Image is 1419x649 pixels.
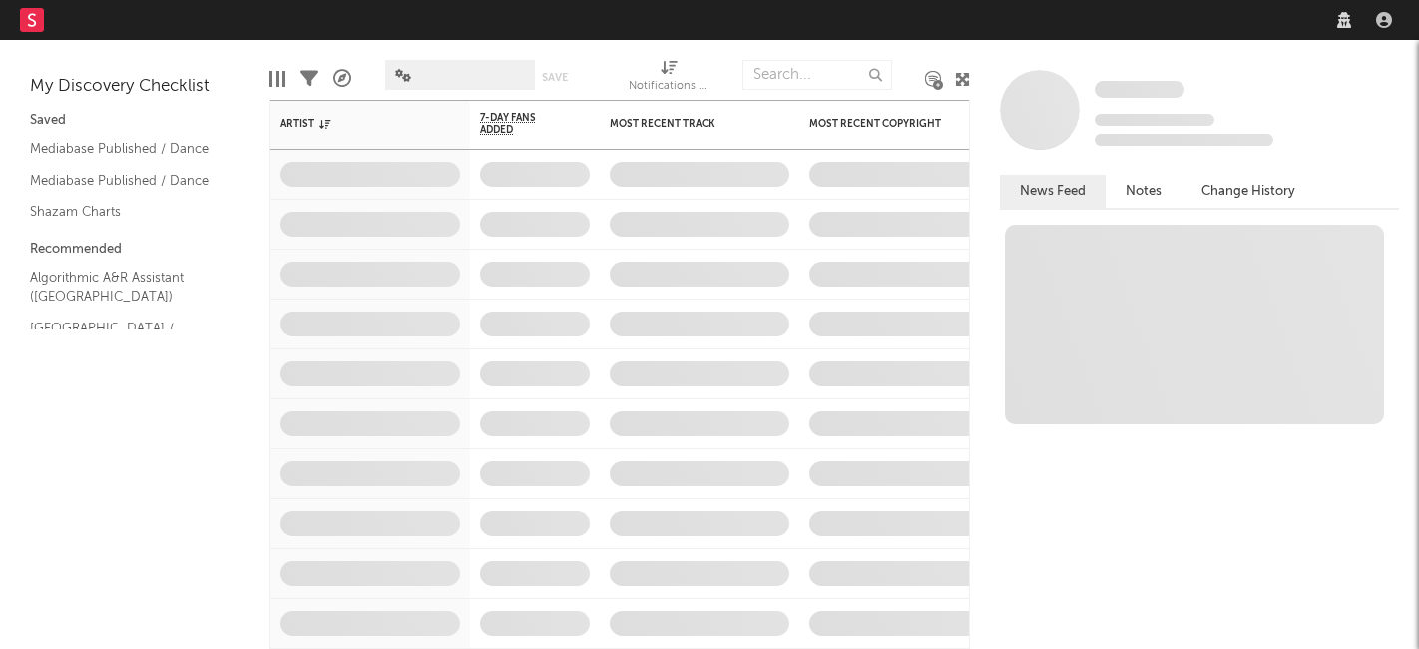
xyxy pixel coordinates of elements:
[30,201,220,223] a: Shazam Charts
[480,112,560,136] span: 7-Day Fans Added
[30,75,239,99] div: My Discovery Checklist
[1095,114,1214,126] span: Tracking Since: [DATE]
[30,238,239,262] div: Recommended
[629,75,709,99] div: Notifications (Artist)
[333,50,351,108] div: A&R Pipeline
[1106,175,1182,208] button: Notes
[30,109,239,133] div: Saved
[629,50,709,108] div: Notifications (Artist)
[1095,81,1184,98] span: Some Artist
[280,118,430,130] div: Artist
[1095,80,1184,100] a: Some Artist
[30,170,220,192] a: Mediabase Published / Dance
[30,318,220,397] a: [GEOGRAPHIC_DATA] / [GEOGRAPHIC_DATA] / [GEOGRAPHIC_DATA] / All Africa A&R Assistant
[300,50,318,108] div: Filters
[30,138,220,160] a: Mediabase Published / Dance
[1095,134,1273,146] span: 0 fans last week
[1000,175,1106,208] button: News Feed
[742,60,892,90] input: Search...
[610,118,759,130] div: Most Recent Track
[1182,175,1315,208] button: Change History
[542,72,568,83] button: Save
[30,267,220,308] a: Algorithmic A&R Assistant ([GEOGRAPHIC_DATA])
[809,118,959,130] div: Most Recent Copyright
[269,50,285,108] div: Edit Columns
